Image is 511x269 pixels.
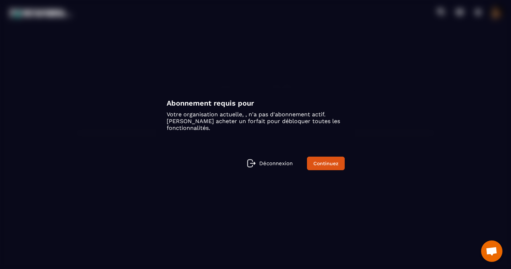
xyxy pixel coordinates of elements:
[259,160,293,167] p: Déconnexion
[247,159,293,168] a: Déconnexion
[167,99,345,107] h4: Abonnement requis pour
[167,111,345,131] p: Votre organisation actuelle, , n'a pas d'abonnement actif. [PERSON_NAME] acheter un forfait pour ...
[481,240,502,262] div: Ouvrir le chat
[307,157,345,170] a: Continuez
